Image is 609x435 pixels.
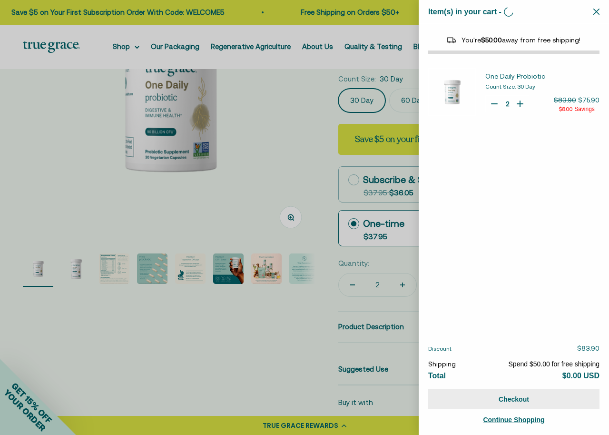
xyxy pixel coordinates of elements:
span: $83.90 [577,344,599,352]
span: $0.00 USD [562,372,599,380]
input: Quantity for One Daily Probiotic [502,99,512,109]
span: $8.00 [559,106,572,112]
span: Total [428,372,446,380]
button: Close [593,7,599,16]
a: Continue Shopping [428,414,599,425]
button: Checkout [428,389,599,409]
span: $75.90 [578,96,599,104]
span: $83.90 [554,96,576,104]
span: Spend $50.00 for free shipping [509,360,599,368]
span: Count Size: 30 Day [485,83,535,90]
span: Continue Shopping [483,416,544,424]
span: You're away from free shipping! [462,36,580,44]
span: Discount [428,345,452,352]
span: Savings [574,106,595,112]
img: One Daily Probiotic [428,68,476,116]
img: Reward bar icon image [446,34,457,46]
span: Item(s) in your cart - [428,8,501,16]
span: Shipping [428,360,456,368]
span: $50.00 [481,36,502,44]
a: One Daily Probiotic [485,71,590,81]
span: One Daily Probiotic [485,72,545,80]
